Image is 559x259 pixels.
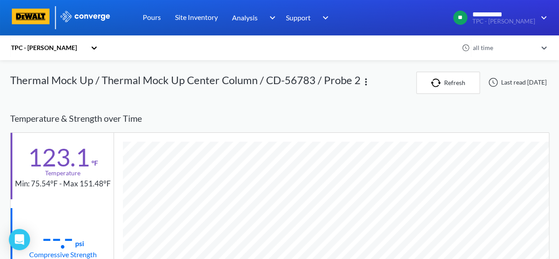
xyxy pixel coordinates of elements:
div: Temperature & Strength over Time [10,104,549,132]
div: all time [471,43,537,53]
div: --.- [42,227,73,249]
div: Min: 75.54°F - Max 151.48°F [15,178,111,190]
div: Open Intercom Messenger [9,229,30,250]
div: Last read [DATE] [483,77,549,88]
span: Support [286,12,311,23]
div: TPC - [PERSON_NAME] [10,43,86,53]
img: icon-refresh.svg [431,78,444,87]
div: Temperature [45,168,80,178]
img: downArrow.svg [535,12,549,23]
span: Analysis [232,12,258,23]
div: 123.1 [28,146,90,168]
button: Refresh [416,72,480,94]
img: more.svg [361,77,371,87]
div: Thermal Mock Up / Thermal Mock Up Center Column / CD-56783 / Probe 2 [10,72,361,94]
img: logo-dewalt.svg [10,8,52,24]
img: icon-clock.svg [462,44,470,52]
img: logo_ewhite.svg [60,11,111,22]
img: downArrow.svg [263,12,278,23]
img: downArrow.svg [317,12,331,23]
span: TPC - [PERSON_NAME] [472,18,535,25]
